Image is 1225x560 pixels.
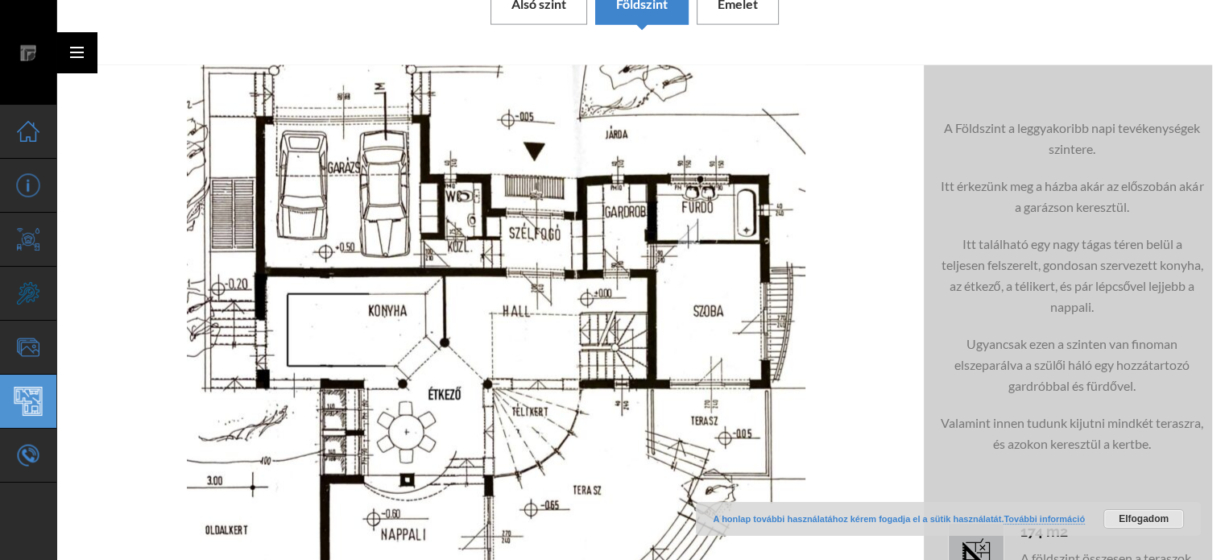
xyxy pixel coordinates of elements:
img: Eladó Villa - Alaprajz w e1635628547163 [14,387,43,416]
img: Eladó Villa - Menu icon1 [17,121,39,142]
img: Eladó Villa - Technical b e1635801976352 [17,282,39,305]
p: A honlap további használatához kérem fogadja el a sütik használatát. [713,508,1184,529]
img: Eladó Villa - Menu icon11 [18,445,39,467]
button: Elfogadom [1103,509,1184,529]
p: Ugyancsak ezen a szinten van finoman elszeparálva a szülői háló egy hozzátartozó gardróbbal és fü... [940,334,1205,396]
img: Eladó Villa - Menu icon2 [17,174,40,197]
p: Valamint innen tudunk kijutni mindkét teraszra, és azokon keresztül a kertbe. [940,413,1205,454]
p: Itt található egy nagy tágas téren belül a teljesen felszerelt, gondosan szervezett konyha, az ét... [940,234,1205,317]
img: Eladó Villa - Amenities b e1635801143783 [17,228,39,251]
p: Itt érkezünk meg a házba akár az előszobán akár a garázson keresztül. [940,176,1205,218]
p: A Földszint a leggyakoribb napi tevékenységek szintere. [940,118,1205,160]
img: Eladó Villa - Gallery b e1635629138997 [17,336,39,359]
a: További információ [1004,514,1085,525]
